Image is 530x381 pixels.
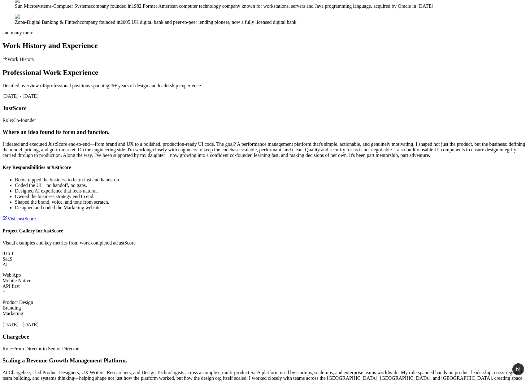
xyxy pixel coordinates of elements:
h3: Scaling a Revenue Growth Management Platform. [2,357,528,364]
span: Coded the UI—no handoff, no gaps. [15,183,87,188]
div: Additional client relationships beyond those displayed [2,30,528,36]
time: Employment period: Nov 2020 - Dec 2024 [2,322,38,327]
h2: Work History and Experience [2,41,528,50]
ul: Key achievements and responsibilities at JustScore [2,177,528,210]
div: + [2,316,528,322]
p: Visual examples and key metrics from work completed at JustScore [2,240,528,246]
p: I ideated and executed JustScore end-to-end—from brand and UX to a polished, production-ready UI ... [2,141,528,158]
div: 0 to 1 [2,251,528,256]
p: Role: From Director to Senior Director [2,346,528,352]
div: API first [2,284,528,289]
h3: JustScore [2,105,528,112]
div: Key metrics: 0 to 1, SaaS, AI [2,251,528,267]
span: Shaped the brand, voice, and tone from scratch. [15,199,109,205]
a: Visit JustScore website (opens in new tab) [2,216,36,221]
h3: Where an idea found its form and function. [2,129,528,136]
div: Mobile Native [2,278,528,284]
img: Zopa company logo - UK digital bank and peer-to-peer lending pioneer, now a fully licensed digita... [15,14,228,19]
div: SaaS [2,256,528,262]
div: Branding [2,305,528,311]
span: Bootstrapped the business to learn fast and hands-on. [15,177,120,182]
h4: Project Gallery for JustScore [2,228,528,234]
figcaption: Zopa - Digital Banking & Fintech company founded in 2005 . UK digital bank and peer-to-peer lendi... [15,19,515,25]
div: Product Design [2,300,528,305]
div: Marketing [2,311,528,316]
div: Web App [2,272,528,278]
div: and many more [2,30,528,36]
div: AI [2,262,528,267]
p: Detailed overview of 8 professional positions spanning 26 + years of design and leadership experi... [2,83,528,89]
div: Key metrics: Product Design, Branding, Marketing, + [2,300,528,322]
h4: Key Responsibilities at JustScore [2,165,528,170]
p: Role: Co-founder [2,118,528,123]
figcaption: Sun Microsystems - Computer Systems company founded in 1982 . Former American computer technology... [15,3,515,9]
div: JustScore project gallery [2,228,528,322]
div: Key metrics: Web App, Mobile Native, API first, + [2,272,528,295]
time: Employment period: Jan 2025 - Today [2,93,38,99]
span: Work History [7,57,34,62]
h3: Chargebee [2,333,528,340]
span: Designed and coded the Marketing website [15,205,101,210]
span: Designed AI experience that feels natural. [15,188,98,193]
h2: Professional Work Experience [2,68,528,77]
div: + [2,289,528,295]
figure: Zopa logo - Digital Banking & Fintech company [15,14,515,25]
span: Owned the business strategy end to end. [15,194,94,199]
